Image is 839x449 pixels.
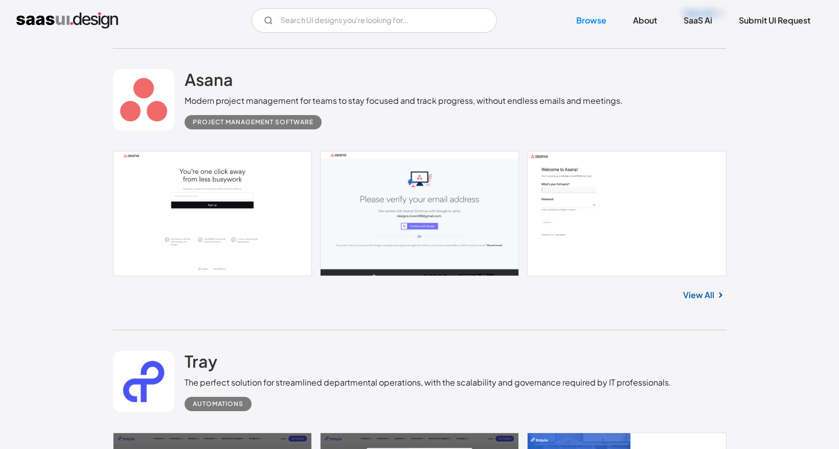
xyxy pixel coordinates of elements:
[727,9,823,32] a: Submit UI Request
[16,12,118,29] a: home
[621,9,669,32] a: About
[193,398,243,410] div: Automations
[252,8,497,33] form: Email Form
[193,116,313,128] div: Project Management Software
[185,351,217,371] h2: Tray
[185,351,217,376] a: Tray
[185,69,233,95] a: Asana
[185,376,671,389] div: The perfect solution for streamlined departmental operations, with the scalability and governance...
[671,9,724,32] a: SaaS Ai
[252,8,497,33] input: Search UI designs you're looking for...
[185,69,233,89] h2: Asana
[683,289,714,301] a: View All
[564,9,619,32] a: Browse
[185,95,623,107] div: Modern project management for teams to stay focused and track progress, without endless emails an...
